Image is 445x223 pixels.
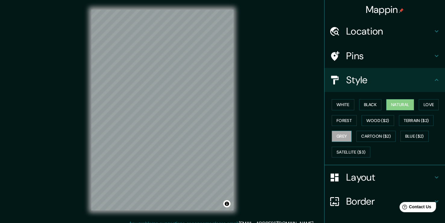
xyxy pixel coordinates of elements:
button: Forest [332,115,357,126]
button: Grey [332,131,352,142]
button: Toggle attribution [223,200,230,207]
button: Blue ($2) [400,131,429,142]
h4: Location [346,25,433,37]
h4: Mappin [366,4,404,16]
div: Style [324,68,445,92]
canvas: Map [91,10,233,210]
div: Location [324,19,445,43]
h4: Style [346,74,433,86]
button: Natural [386,99,414,110]
h4: Border [346,195,433,207]
div: Layout [324,165,445,189]
button: Satellite ($3) [332,147,370,158]
div: Border [324,189,445,213]
button: Terrain ($2) [399,115,434,126]
button: White [332,99,354,110]
h4: Layout [346,171,433,183]
button: Wood ($2) [362,115,394,126]
button: Black [359,99,382,110]
img: pin-icon.png [399,8,404,13]
button: Love [419,99,439,110]
div: Pins [324,44,445,68]
button: Cartoon ($2) [356,131,396,142]
iframe: Help widget launcher [391,200,438,216]
h4: Pins [346,50,433,62]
